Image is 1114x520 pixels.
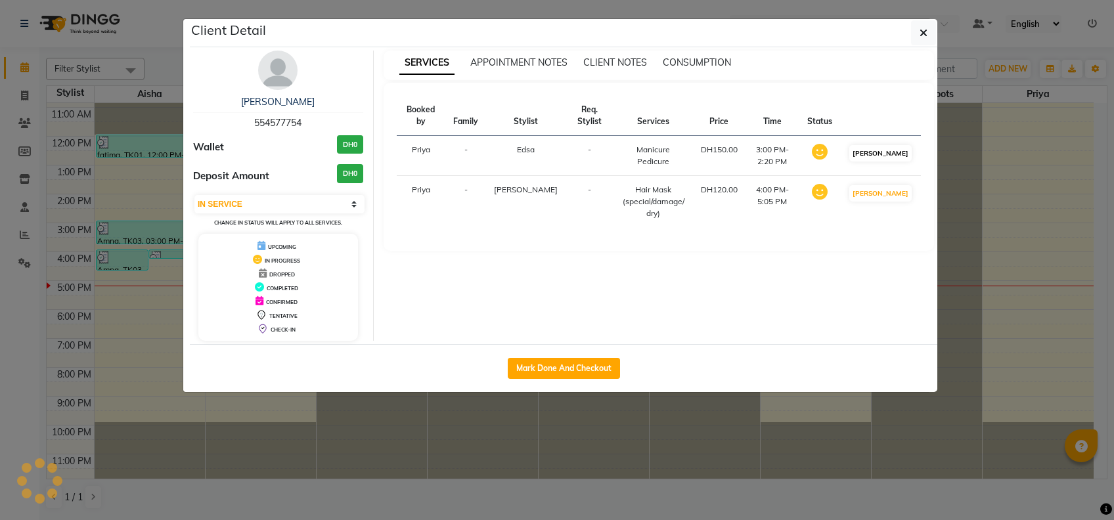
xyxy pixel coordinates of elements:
[470,56,568,68] span: APPOINTMENT NOTES
[622,184,685,219] div: Hair Mask (special/damage/dry)
[566,96,614,136] th: Req. Stylist
[397,176,446,228] td: Priya
[486,96,566,136] th: Stylist
[849,185,912,202] button: [PERSON_NAME]
[265,257,300,264] span: IN PROGRESS
[193,140,224,155] span: Wallet
[583,56,647,68] span: CLIENT NOTES
[746,136,799,176] td: 3:00 PM-2:20 PM
[445,176,486,228] td: -
[445,96,486,136] th: Family
[269,271,295,278] span: DROPPED
[337,135,363,154] h3: DH0
[701,144,738,156] div: DH150.00
[266,299,298,305] span: CONFIRMED
[397,136,446,176] td: Priya
[517,144,535,154] span: Edsa
[241,96,315,108] a: [PERSON_NAME]
[214,219,342,226] small: Change in status will apply to all services.
[508,358,620,379] button: Mark Done And Checkout
[622,144,685,167] div: Manicure Pedicure
[566,136,614,176] td: -
[267,285,298,292] span: COMPLETED
[258,51,298,90] img: avatar
[397,96,446,136] th: Booked by
[746,176,799,228] td: 4:00 PM-5:05 PM
[566,176,614,228] td: -
[191,20,266,40] h5: Client Detail
[799,96,840,136] th: Status
[445,136,486,176] td: -
[254,117,301,129] span: 554577754
[269,313,298,319] span: TENTATIVE
[193,169,269,184] span: Deposit Amount
[494,184,558,194] span: [PERSON_NAME]
[701,184,738,196] div: DH120.00
[614,96,693,136] th: Services
[746,96,799,136] th: Time
[268,244,296,250] span: UPCOMING
[849,145,912,162] button: [PERSON_NAME]
[337,164,363,183] h3: DH0
[663,56,731,68] span: CONSUMPTION
[271,326,296,333] span: CHECK-IN
[399,51,455,75] span: SERVICES
[693,96,746,136] th: Price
